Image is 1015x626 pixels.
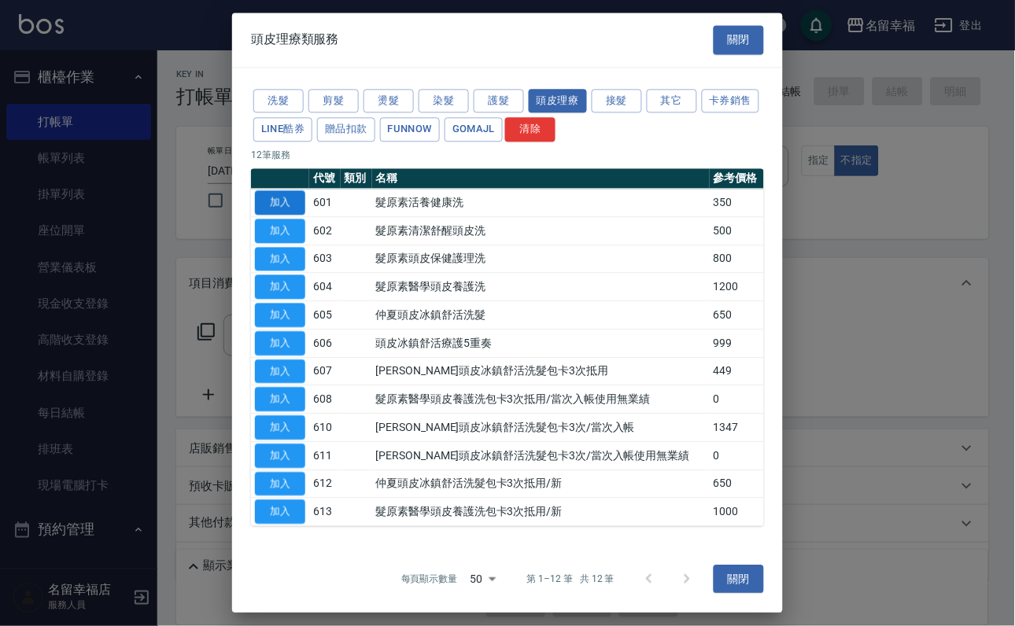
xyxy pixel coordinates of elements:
[710,385,764,414] td: 0
[592,89,642,113] button: 接髮
[341,168,372,189] th: 類別
[309,498,341,526] td: 613
[710,469,764,498] td: 650
[309,469,341,498] td: 612
[364,89,414,113] button: 燙髮
[255,331,305,355] button: 加入
[251,148,764,162] p: 12 筆服務
[710,245,764,273] td: 800
[309,330,341,358] td: 606
[309,301,341,330] td: 605
[710,414,764,442] td: 1347
[372,189,710,217] td: 髮原素活養健康洗
[710,217,764,245] td: 500
[710,273,764,301] td: 1200
[380,118,440,142] button: FUNNOW
[372,301,710,330] td: 仲夏頭皮冰鎮舒活洗髮
[309,273,341,301] td: 604
[255,472,305,496] button: 加入
[372,469,710,498] td: 仲夏頭皮冰鎮舒活洗髮包卡3次抵用/新
[251,32,339,48] span: 頭皮理療類服務
[505,118,555,142] button: 清除
[710,189,764,217] td: 350
[714,565,764,594] button: 關閉
[401,573,458,587] p: 每頁顯示數量
[710,301,764,330] td: 650
[255,388,305,412] button: 加入
[372,330,710,358] td: 頭皮冰鎮舒活療護5重奏
[372,498,710,526] td: 髮原素醫學頭皮養護洗包卡3次抵用/新
[255,415,305,440] button: 加入
[372,245,710,273] td: 髮原素頭皮保健護理洗
[474,89,524,113] button: 護髮
[372,385,710,414] td: 髮原素醫學頭皮養護洗包卡3次抵用/當次入帳使用無業績
[317,118,375,142] button: 贈品扣款
[255,190,305,215] button: 加入
[710,442,764,470] td: 0
[714,25,764,54] button: 關閉
[255,219,305,243] button: 加入
[529,89,587,113] button: 頭皮理療
[255,444,305,468] button: 加入
[253,89,304,113] button: 洗髮
[710,330,764,358] td: 999
[372,273,710,301] td: 髮原素醫學頭皮養護洗
[255,359,305,384] button: 加入
[372,357,710,385] td: [PERSON_NAME]頭皮冰鎮舒活洗髮包卡3次抵用
[710,168,764,189] th: 參考價格
[445,118,503,142] button: GOMAJL
[372,442,710,470] td: [PERSON_NAME]頭皮冰鎮舒活洗髮包卡3次/當次入帳使用無業績
[647,89,697,113] button: 其它
[702,89,760,113] button: 卡券銷售
[309,414,341,442] td: 610
[309,442,341,470] td: 611
[309,189,341,217] td: 601
[309,168,341,189] th: 代號
[309,357,341,385] td: 607
[253,118,312,142] button: LINE酷券
[255,275,305,300] button: 加入
[255,303,305,327] button: 加入
[710,357,764,385] td: 449
[308,89,359,113] button: 剪髮
[372,414,710,442] td: [PERSON_NAME]頭皮冰鎮舒活洗髮包卡3次/當次入帳
[464,558,502,600] div: 50
[255,500,305,525] button: 加入
[372,168,710,189] th: 名稱
[527,573,615,587] p: 第 1–12 筆 共 12 筆
[710,498,764,526] td: 1000
[309,245,341,273] td: 603
[419,89,469,113] button: 染髮
[309,385,341,414] td: 608
[309,217,341,245] td: 602
[372,217,710,245] td: 髮原素清潔舒醒頭皮洗
[255,247,305,271] button: 加入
